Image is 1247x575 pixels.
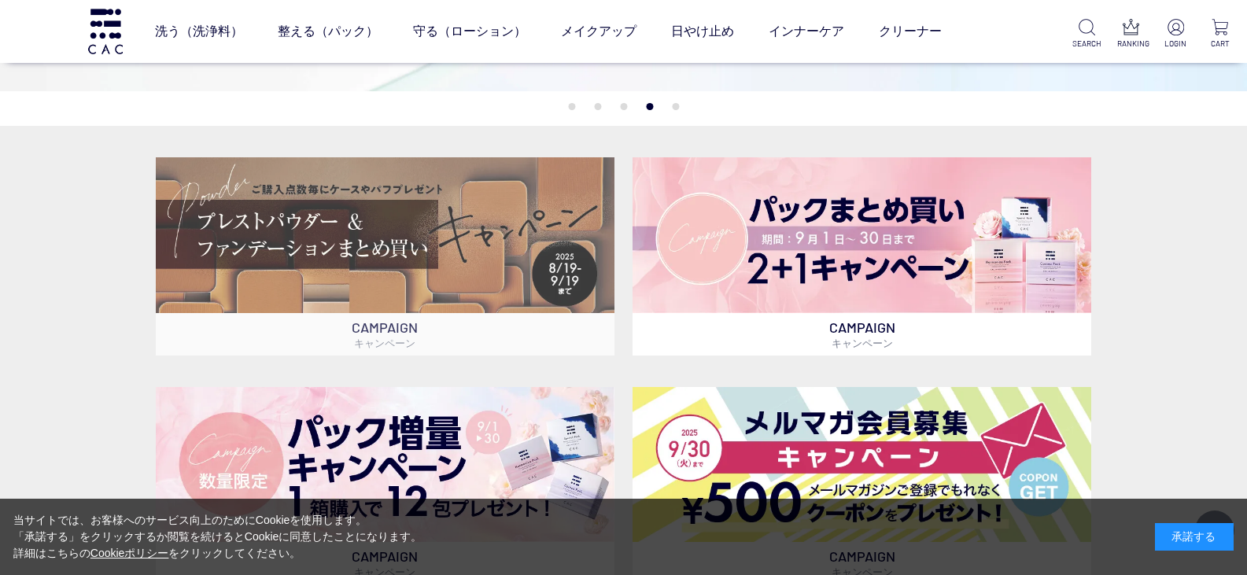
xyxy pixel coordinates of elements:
p: LOGIN [1161,38,1190,50]
button: 5 of 5 [672,103,679,110]
a: CART [1206,19,1234,50]
a: クリーナー [879,9,942,53]
div: 承諾する [1155,523,1234,551]
a: RANKING [1117,19,1146,50]
p: CAMPAIGN [156,313,614,356]
button: 3 of 5 [620,103,627,110]
img: メルマガ会員募集 [633,387,1091,543]
button: 4 of 5 [646,103,653,110]
a: 整える（パック） [278,9,378,53]
img: パック増量キャンペーン [156,387,614,542]
a: メイクアップ [561,9,636,53]
button: 1 of 5 [568,103,575,110]
a: LOGIN [1161,19,1190,50]
p: RANKING [1117,38,1146,50]
div: 当サイトでは、お客様へのサービス向上のためにCookieを使用します。 「承諾する」をクリックするか閲覧を続けるとCookieに同意したことになります。 詳細はこちらの をクリックしてください。 [13,512,422,562]
img: ベースメイクキャンペーン [156,157,614,312]
span: キャンペーン [354,337,415,349]
img: logo [86,9,125,53]
p: CAMPAIGN [633,313,1091,356]
a: SEARCH [1072,19,1101,50]
a: 洗う（洗浄料） [155,9,243,53]
a: Cookieポリシー [90,547,169,559]
p: CART [1206,38,1234,50]
a: 守る（ローション） [413,9,526,53]
button: 2 of 5 [594,103,601,110]
a: パックキャンペーン2+1 パックキャンペーン2+1 CAMPAIGNキャンペーン [633,157,1091,356]
a: 日やけ止め [671,9,734,53]
p: SEARCH [1072,38,1101,50]
a: インナーケア [769,9,844,53]
span: キャンペーン [832,337,893,349]
img: パックキャンペーン2+1 [633,157,1091,313]
a: ベースメイクキャンペーン ベースメイクキャンペーン CAMPAIGNキャンペーン [156,157,614,355]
